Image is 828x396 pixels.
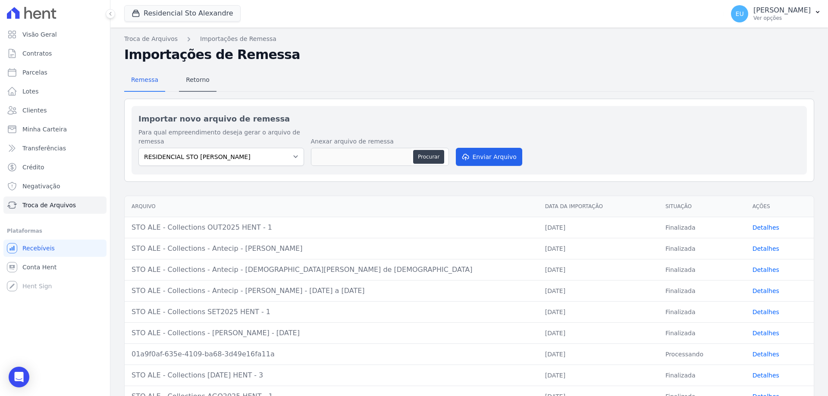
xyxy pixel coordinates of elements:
span: Troca de Arquivos [22,201,76,209]
a: Detalhes [753,224,779,231]
td: Finalizada [659,322,746,343]
th: Data da Importação [538,196,659,217]
td: Finalizada [659,280,746,301]
a: Detalhes [753,245,779,252]
td: Processando [659,343,746,365]
td: [DATE] [538,301,659,322]
span: Parcelas [22,68,47,77]
label: Para qual empreendimento deseja gerar o arquivo de remessa [138,128,304,146]
div: STO ALE - Collections [DATE] HENT - 3 [132,370,531,380]
div: Plataformas [7,226,103,236]
span: Conta Hent [22,263,56,271]
a: Lotes [3,83,107,100]
div: STO ALE - Collections OUT2025 HENT - 1 [132,222,531,233]
div: STO ALE - Collections SET2025 HENT - 1 [132,307,531,317]
span: Negativação [22,182,60,190]
td: [DATE] [538,280,659,301]
a: Detalhes [753,372,779,379]
a: Minha Carteira [3,121,107,138]
td: [DATE] [538,238,659,259]
a: Importações de Remessa [200,34,276,44]
span: EU [736,11,744,17]
td: [DATE] [538,322,659,343]
p: Ver opções [753,15,811,22]
h2: Importar novo arquivo de remessa [138,113,800,125]
div: Open Intercom Messenger [9,367,29,387]
nav: Tab selector [124,69,216,92]
span: Visão Geral [22,30,57,39]
a: Retorno [179,69,216,92]
span: Lotes [22,87,39,96]
div: STO ALE - Collections - Antecip - [DEMOGRAPHIC_DATA][PERSON_NAME] de [DEMOGRAPHIC_DATA] [132,265,531,275]
a: Troca de Arquivos [124,34,178,44]
span: Clientes [22,106,47,115]
th: Situação [659,196,746,217]
div: STO ALE - Collections - [PERSON_NAME] - [DATE] [132,328,531,338]
td: [DATE] [538,259,659,280]
button: EU [PERSON_NAME] Ver opções [724,2,828,26]
a: Clientes [3,102,107,119]
p: [PERSON_NAME] [753,6,811,15]
td: [DATE] [538,365,659,386]
label: Anexar arquivo de remessa [311,137,449,146]
a: Recebíveis [3,240,107,257]
nav: Breadcrumb [124,34,814,44]
span: Crédito [22,163,44,171]
td: Finalizada [659,365,746,386]
span: Transferências [22,144,66,153]
div: STO ALE - Collections - Antecip - [PERSON_NAME] - [DATE] a [DATE] [132,286,531,296]
span: Retorno [181,71,215,88]
a: Troca de Arquivos [3,196,107,214]
div: 01a9f0af-635e-4109-ba68-3d49e16fa11a [132,349,531,359]
button: Enviar Arquivo [456,148,522,166]
a: Visão Geral [3,26,107,43]
span: Minha Carteira [22,125,67,134]
a: Detalhes [753,309,779,315]
td: Finalizada [659,301,746,322]
td: Finalizada [659,217,746,238]
a: Contratos [3,45,107,62]
a: Conta Hent [3,259,107,276]
a: Parcelas [3,64,107,81]
a: Detalhes [753,266,779,273]
th: Arquivo [125,196,538,217]
span: Recebíveis [22,244,55,253]
a: Detalhes [753,351,779,358]
td: [DATE] [538,217,659,238]
div: STO ALE - Collections - Antecip - [PERSON_NAME] [132,243,531,254]
td: [DATE] [538,343,659,365]
a: Detalhes [753,330,779,337]
a: Negativação [3,178,107,195]
button: Residencial Sto Alexandre [124,5,241,22]
td: Finalizada [659,259,746,280]
h2: Importações de Remessa [124,47,814,62]
span: Remessa [126,71,163,88]
a: Crédito [3,159,107,176]
td: Finalizada [659,238,746,259]
a: Transferências [3,140,107,157]
a: Detalhes [753,287,779,294]
th: Ações [746,196,814,217]
a: Remessa [124,69,165,92]
button: Procurar [413,150,444,164]
span: Contratos [22,49,52,58]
